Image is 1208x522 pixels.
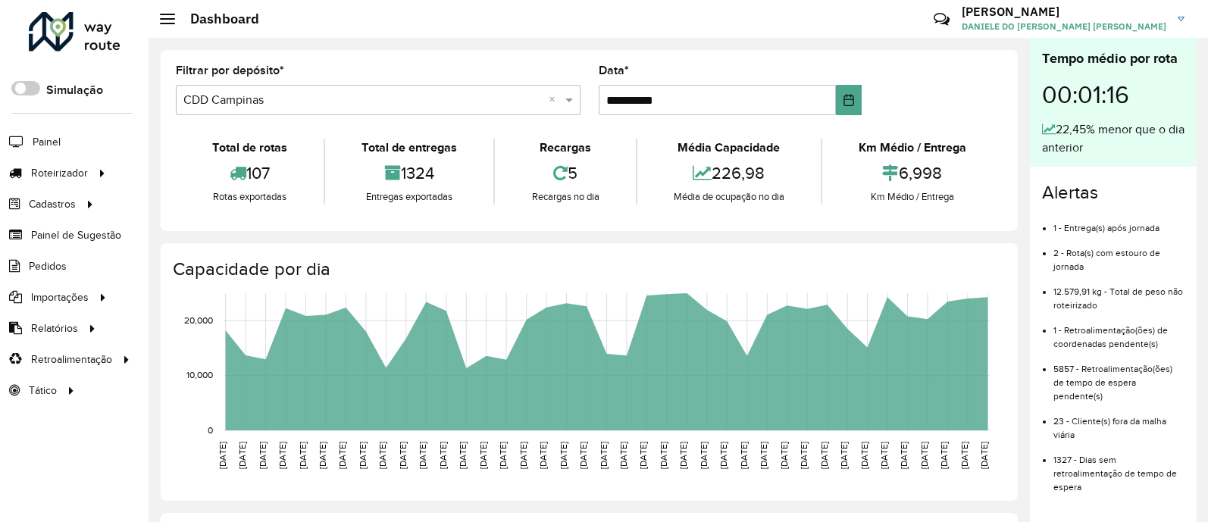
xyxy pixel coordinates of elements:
span: Importações [31,289,89,305]
h4: Alertas [1042,182,1185,204]
div: Média Capacidade [641,139,817,157]
span: Retroalimentação [31,352,112,367]
text: [DATE] [959,442,969,469]
div: Entregas exportadas [329,189,490,205]
text: [DATE] [418,442,427,469]
li: 1 - Retroalimentação(ões) de coordenadas pendente(s) [1053,312,1185,351]
text: [DATE] [759,442,768,469]
text: [DATE] [739,442,749,469]
text: [DATE] [337,442,347,469]
text: [DATE] [578,442,588,469]
text: [DATE] [559,442,568,469]
span: Relatórios [31,320,78,336]
text: [DATE] [939,442,949,469]
text: 0 [208,425,213,435]
text: [DATE] [819,442,829,469]
label: Simulação [46,81,103,99]
text: [DATE] [298,442,308,469]
text: [DATE] [699,442,709,469]
text: [DATE] [377,442,387,469]
div: Tempo médio por rota [1042,48,1185,69]
span: Clear all [549,91,562,109]
text: [DATE] [518,442,528,469]
text: [DATE] [358,442,368,469]
text: [DATE] [718,442,728,469]
text: [DATE] [659,442,668,469]
text: [DATE] [779,442,789,469]
span: Roteirizador [31,165,88,181]
text: [DATE] [258,442,268,469]
span: Pedidos [29,258,67,274]
div: 1324 [329,157,490,189]
div: Recargas [499,139,631,157]
text: [DATE] [277,442,287,469]
text: [DATE] [538,442,548,469]
span: Cadastros [29,196,76,212]
li: 2 - Rota(s) com estouro de jornada [1053,235,1185,274]
text: [DATE] [237,442,247,469]
div: Média de ocupação no dia [641,189,817,205]
text: 20,000 [184,315,213,325]
text: [DATE] [678,442,688,469]
a: Contato Rápido [925,3,958,36]
h4: Capacidade por dia [173,258,1003,280]
span: Tático [29,383,57,399]
text: [DATE] [398,442,408,469]
div: Total de entregas [329,139,490,157]
li: 1 - Entrega(s) após jornada [1053,210,1185,235]
text: [DATE] [859,442,869,469]
text: [DATE] [638,442,648,469]
div: 00:01:16 [1042,69,1185,120]
li: 23 - Cliente(s) fora da malha viária [1053,403,1185,442]
label: Filtrar por depósito [176,61,284,80]
li: 1327 - Dias sem retroalimentação de tempo de espera [1053,442,1185,494]
div: 6,998 [826,157,999,189]
text: [DATE] [899,442,909,469]
div: Km Médio / Entrega [826,189,999,205]
text: [DATE] [599,442,609,469]
text: [DATE] [979,442,989,469]
div: Rotas exportadas [180,189,320,205]
span: DANIELE DO [PERSON_NAME] [PERSON_NAME] [962,20,1166,33]
div: Km Médio / Entrega [826,139,999,157]
span: Painel [33,134,61,150]
text: [DATE] [799,442,809,469]
li: 5857 - Retroalimentação(ões) de tempo de espera pendente(s) [1053,351,1185,403]
div: Total de rotas [180,139,320,157]
li: 12.579,91 kg - Total de peso não roteirizado [1053,274,1185,312]
text: [DATE] [318,442,327,469]
text: 10,000 [186,370,213,380]
text: [DATE] [498,442,508,469]
label: Data [599,61,629,80]
div: Recargas no dia [499,189,631,205]
text: [DATE] [618,442,628,469]
div: 22,45% menor que o dia anterior [1042,120,1185,157]
text: [DATE] [478,442,488,469]
h3: [PERSON_NAME] [962,5,1166,19]
text: [DATE] [458,442,468,469]
div: 5 [499,157,631,189]
div: 107 [180,157,320,189]
text: [DATE] [919,442,929,469]
text: [DATE] [218,442,227,469]
div: 226,98 [641,157,817,189]
text: [DATE] [879,442,889,469]
h2: Dashboard [175,11,259,27]
text: [DATE] [438,442,448,469]
text: [DATE] [839,442,849,469]
span: Painel de Sugestão [31,227,121,243]
button: Choose Date [836,85,862,115]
